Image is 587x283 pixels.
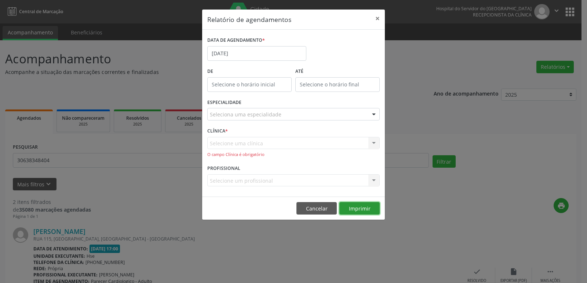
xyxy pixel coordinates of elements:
label: DATA DE AGENDAMENTO [207,35,265,46]
h5: Relatório de agendamentos [207,15,291,24]
input: Selecione o horário final [295,77,380,92]
input: Selecione o horário inicial [207,77,292,92]
button: Cancelar [296,202,337,215]
div: O campo Clínica é obrigatório [207,152,380,158]
label: De [207,66,292,77]
span: Seleciona uma especialidade [210,111,281,118]
label: CLÍNICA [207,126,228,137]
button: Imprimir [339,202,380,215]
label: ESPECIALIDADE [207,97,241,108]
button: Close [370,10,385,27]
label: PROFISSIONAL [207,163,240,174]
label: ATÉ [295,66,380,77]
input: Selecione uma data ou intervalo [207,46,306,61]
